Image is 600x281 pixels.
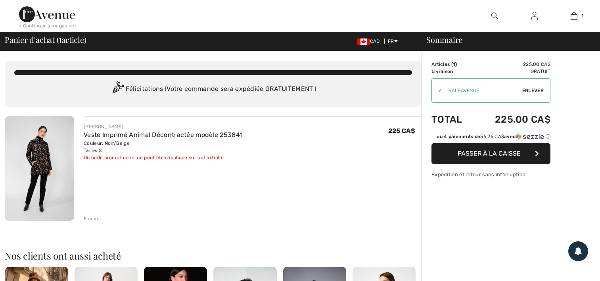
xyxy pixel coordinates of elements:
[432,87,442,94] div: ✔
[5,116,74,221] img: Veste Imprimé Animal Décontractée modèle 253841
[5,251,422,260] h2: Nos clients ont aussi acheté
[442,79,522,102] input: Code promo
[474,106,550,133] td: 225.00 CA$
[431,68,474,75] td: Livraison
[5,36,86,44] span: Panier d'achat ( article)
[531,11,538,21] img: Mes infos
[431,106,474,133] td: Total
[431,61,474,68] td: Articles ( )
[453,62,455,67] span: 1
[417,36,595,44] div: Sommaire
[525,11,544,21] a: Se connecter
[388,38,398,44] span: FR
[431,171,550,178] div: Expédition et retour sans interruption
[19,22,77,29] div: < Continuer à magasiner
[431,133,550,143] div: ou 4 paiements de56.25 CA$avecSezzle Cliquez pour en savoir plus sur Sezzle
[480,134,504,139] span: 56.25 CA$
[110,81,126,97] img: Congratulation2.svg
[522,87,544,94] span: Enlever
[14,81,412,97] div: Félicitations ! Votre commande sera expédiée GRATUITEMENT !
[357,38,383,44] span: CAD
[474,61,550,68] td: 225.00 CA$
[554,11,593,21] a: 1
[84,123,243,130] div: [PERSON_NAME]
[84,140,243,154] div: Couleur: Noir/Beige Taille: S
[491,11,498,21] img: recherche
[581,12,583,19] span: 1
[516,133,544,140] img: Sezzle
[84,154,243,161] div: Un code promotionnel ne peut être appliqué sur cet article
[84,131,243,139] a: Veste Imprimé Animal Décontractée modèle 253841
[474,68,550,75] td: Gratuit
[437,133,550,140] div: ou 4 paiements de avec
[357,38,370,45] img: Canadian Dollar
[388,127,415,135] span: 225 CA$
[431,143,550,164] button: Passer à la caisse
[19,6,75,22] img: 1ère Avenue
[84,215,102,222] div: Enlever
[59,34,61,44] span: 1
[571,11,577,21] img: Mon panier
[458,150,521,157] span: Passer à la caisse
